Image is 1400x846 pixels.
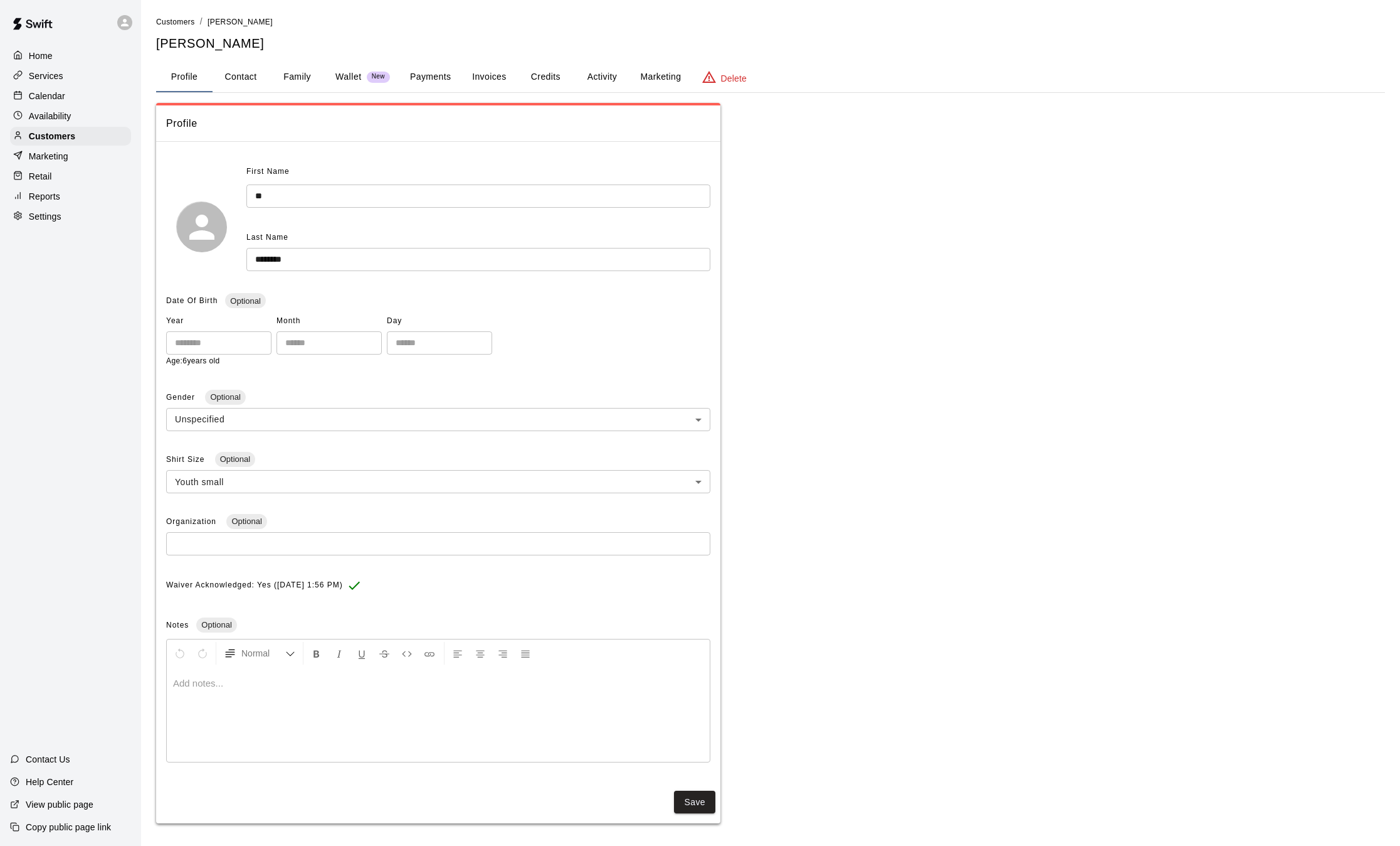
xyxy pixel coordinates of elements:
span: Customers [156,18,195,26]
span: Organization [166,517,219,526]
div: basic tabs example [156,62,1385,92]
p: Help Center [26,776,73,788]
button: Payments [400,62,461,92]
a: Settings [10,207,131,226]
button: Profile [156,62,213,92]
button: Format Bold [306,642,327,665]
div: Unspecified [166,408,710,431]
p: Services [29,70,63,82]
button: Invoices [461,62,517,92]
p: Contact Us [26,753,70,766]
button: Redo [192,642,213,665]
p: View public page [26,798,93,811]
button: Center Align [470,642,491,665]
button: Credits [517,62,574,92]
span: Year [166,311,271,331]
span: [PERSON_NAME] [208,18,273,26]
a: Marketing [10,147,131,166]
a: Customers [156,16,195,26]
span: Gender [166,393,197,402]
button: Format Italics [329,642,350,665]
p: Home [29,50,53,62]
p: Retail [29,170,52,183]
li: / [200,15,203,28]
h5: [PERSON_NAME] [156,35,1385,52]
a: Retail [10,167,131,186]
p: Customers [29,130,75,142]
button: Format Strikethrough [374,642,395,665]
div: Youth small [166,470,710,493]
button: Insert Code [396,642,418,665]
span: Shirt Size [166,455,208,464]
p: Settings [29,210,61,223]
a: Availability [10,107,131,126]
span: Optional [225,296,265,306]
a: Services [10,67,131,85]
a: Reports [10,187,131,206]
span: Normal [241,647,285,660]
button: Format Underline [351,642,372,665]
p: Marketing [29,150,68,163]
button: Justify Align [515,642,536,665]
button: Save [674,791,715,814]
button: Right Align [492,642,513,665]
span: First Name [246,162,290,182]
span: Waiver Acknowledged: Yes ([DATE] 1:56 PM) [166,576,343,596]
button: Left Align [447,642,468,665]
button: Formatting Options [219,642,300,665]
span: Profile [166,115,710,132]
span: Day [387,311,492,331]
span: New [367,73,390,81]
p: Delete [721,72,747,85]
span: Date Of Birth [166,296,218,305]
p: Availability [29,110,71,122]
nav: breadcrumb [156,15,1385,29]
span: Optional [226,517,266,526]
span: Last Name [246,233,288,242]
p: Copy public page link [26,821,111,833]
a: Calendar [10,87,131,105]
a: Home [10,46,131,65]
button: Undo [169,642,191,665]
span: Notes [166,621,189,629]
span: Age: 6 years old [166,356,220,365]
button: Marketing [630,62,691,92]
button: Insert Link [419,642,440,665]
p: Reports [29,190,60,203]
a: Customers [10,127,131,146]
p: Wallet [335,70,362,83]
button: Contact [213,62,269,92]
button: Family [269,62,325,92]
span: Month [276,311,382,331]
button: Activity [574,62,630,92]
span: Optional [205,392,245,402]
span: Optional [196,620,236,629]
span: Optional [215,454,255,464]
p: Calendar [29,90,65,102]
